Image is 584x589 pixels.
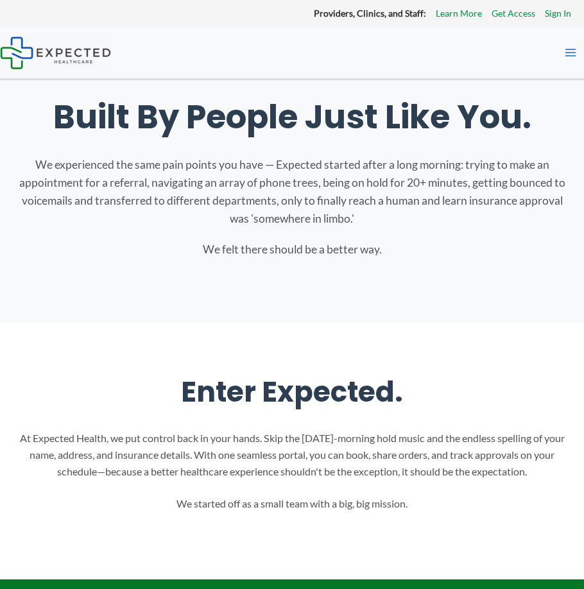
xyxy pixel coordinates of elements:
[545,5,571,22] a: Sign In
[557,39,584,66] button: Main menu toggle
[314,8,426,19] strong: Providers, Clinics, and Staff:
[13,241,571,259] p: We felt there should be a better way.
[13,374,571,411] h2: Enter Expected.
[13,430,571,479] p: At Expected Health, we put control back in your hands. Skip the [DATE]-morning hold music and the...
[13,156,571,228] p: We experienced the same pain points you have — Expected started after a long morning: trying to m...
[436,5,482,22] a: Learn More
[492,5,535,22] a: Get Access
[13,98,571,137] h1: Built By People Just Like You.
[13,495,571,512] p: We started off as a small team with a big, big mission.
